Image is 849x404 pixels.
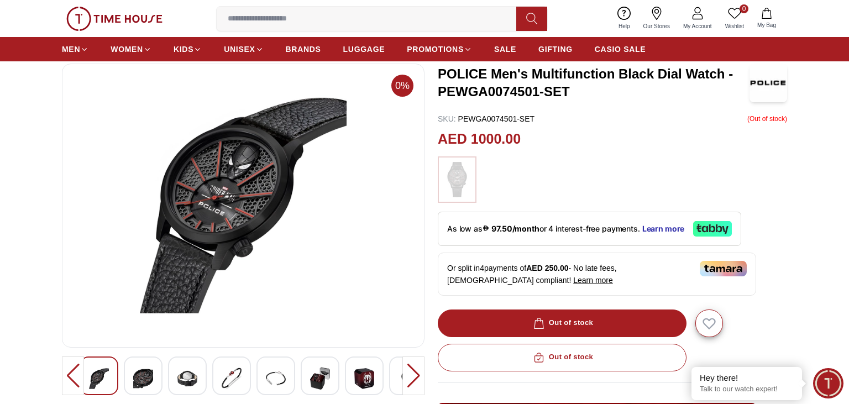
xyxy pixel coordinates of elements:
[62,39,88,59] a: MEN
[595,39,646,59] a: CASIO SALE
[595,44,646,55] span: CASIO SALE
[71,73,415,338] img: POLICE Men's Multifunction Black Dial Watch - PEWGA0074501-SET
[222,366,242,391] img: POLICE Men's Multifunction Black Dial Watch - PEWGA0074501-SET
[700,261,747,276] img: Tamara
[224,39,263,59] a: UNISEX
[399,366,418,391] img: POLICE Men's Multifunction Black Dial Watch - PEWGA0074501-SET
[538,39,573,59] a: GIFTING
[174,44,193,55] span: KIDS
[443,162,471,197] img: ...
[62,44,80,55] span: MEN
[343,39,385,59] a: LUGGAGE
[573,276,613,285] span: Learn more
[407,44,464,55] span: PROMOTIONS
[700,372,794,384] div: Hey there!
[266,366,286,391] img: POLICE Men's Multifunction Black Dial Watch - PEWGA0074501-SET
[526,264,568,272] span: AED 250.00
[407,39,472,59] a: PROMOTIONS
[438,129,521,150] h2: AED 1000.00
[133,366,153,391] img: POLICE Men's Multifunction Black Dial Watch - PEWGA0074501-SET
[438,113,534,124] p: PEWGA0074501-SET
[391,75,413,97] span: 0%
[286,44,321,55] span: BRANDS
[174,39,202,59] a: KIDS
[343,44,385,55] span: LUGGAGE
[740,4,748,13] span: 0
[719,4,751,33] a: 0Wishlist
[538,44,573,55] span: GIFTING
[438,253,756,296] div: Or split in 4 payments of - No late fees, [DEMOGRAPHIC_DATA] compliant!
[753,21,780,29] span: My Bag
[494,44,516,55] span: SALE
[612,4,637,33] a: Help
[751,6,783,32] button: My Bag
[637,4,677,33] a: Our Stores
[679,22,716,30] span: My Account
[310,366,330,391] img: POLICE Men's Multifunction Black Dial Watch - PEWGA0074501-SET
[111,44,143,55] span: WOMEN
[750,64,787,102] img: POLICE Men's Multifunction Black Dial Watch - PEWGA0074501-SET
[66,7,163,31] img: ...
[614,22,635,30] span: Help
[639,22,674,30] span: Our Stores
[224,44,255,55] span: UNISEX
[111,39,151,59] a: WOMEN
[747,113,787,124] p: ( Out of stock )
[494,39,516,59] a: SALE
[286,39,321,59] a: BRANDS
[89,366,109,391] img: POLICE Men's Multifunction Black Dial Watch - PEWGA0074501-SET
[438,65,750,101] h3: POLICE Men's Multifunction Black Dial Watch - PEWGA0074501-SET
[354,366,374,391] img: POLICE Men's Multifunction Black Dial Watch - PEWGA0074501-SET
[177,366,197,391] img: POLICE Men's Multifunction Black Dial Watch - PEWGA0074501-SET
[438,114,456,123] span: SKU :
[813,368,843,398] div: Chat Widget
[700,385,794,394] p: Talk to our watch expert!
[721,22,748,30] span: Wishlist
